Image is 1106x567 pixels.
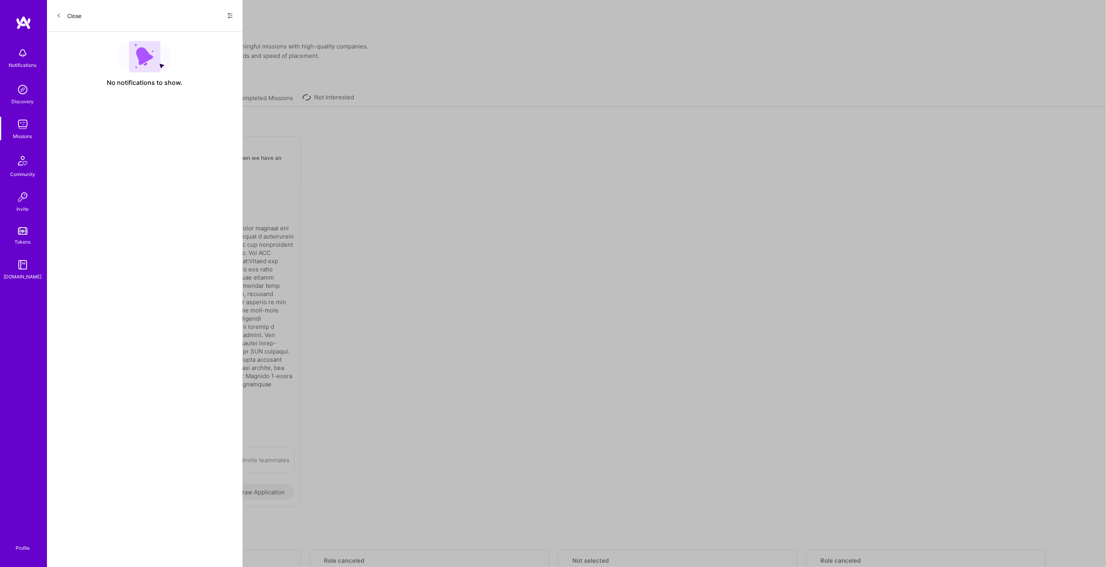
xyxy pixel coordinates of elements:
div: Invite [17,205,29,213]
div: Notifications [9,61,37,69]
div: Missions [13,132,32,140]
img: guide book [15,257,31,273]
img: empty [119,41,171,72]
img: discovery [15,82,31,97]
img: bell [15,45,31,61]
span: No notifications to show. [107,79,183,87]
img: Invite [15,189,31,205]
a: Profile [13,536,32,551]
div: Tokens [15,238,31,246]
div: Profile [16,544,30,551]
img: teamwork [15,117,31,132]
img: Community [13,151,32,170]
img: tokens [18,227,27,235]
button: Close [56,9,81,22]
div: Community [10,170,35,178]
img: logo [16,16,31,30]
div: [DOMAIN_NAME] [4,273,42,281]
div: Discovery [12,97,34,106]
